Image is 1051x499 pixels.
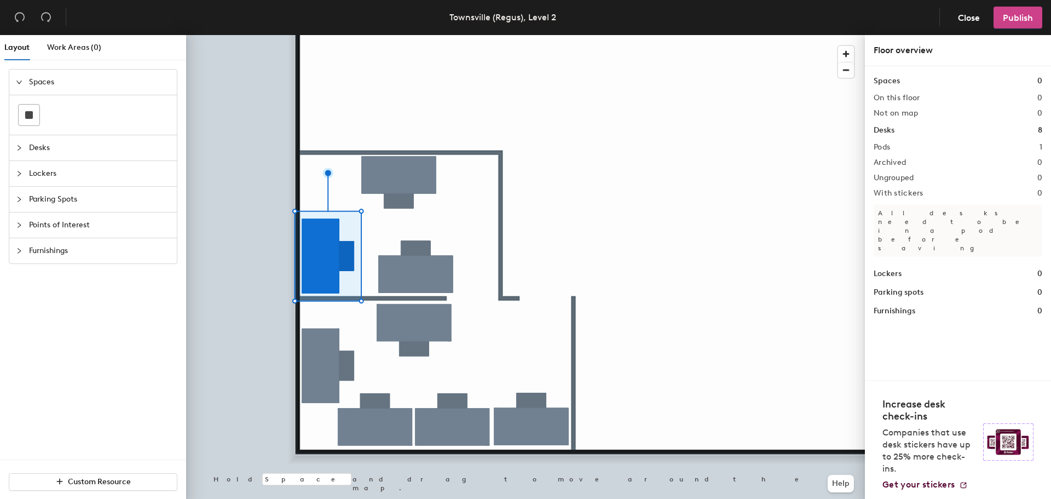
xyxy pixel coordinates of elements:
span: Close [958,13,980,23]
h1: Furnishings [874,305,915,317]
span: collapsed [16,196,22,203]
span: collapsed [16,222,22,228]
div: Townsville (Regus), Level 2 [449,10,556,24]
span: Get your stickers [882,479,955,490]
h2: 0 [1037,94,1042,102]
h2: Ungrouped [874,174,914,182]
h1: Spaces [874,75,900,87]
span: Publish [1003,13,1033,23]
a: Get your stickers [882,479,968,490]
span: collapsed [16,170,22,177]
button: Undo (⌘ + Z) [9,7,31,28]
button: Redo (⌘ + ⇧ + Z) [35,7,57,28]
h1: 0 [1037,305,1042,317]
h2: With stickers [874,189,923,198]
span: Work Areas (0) [47,43,101,52]
span: Lockers [29,161,170,186]
h2: Not on map [874,109,918,118]
span: Desks [29,135,170,160]
button: Help [828,475,854,492]
span: Points of Interest [29,213,170,238]
span: undo [14,12,25,22]
h2: 0 [1037,158,1042,167]
h1: 0 [1037,286,1042,299]
h1: 0 [1037,75,1042,87]
h2: On this floor [874,94,920,102]
h2: 0 [1037,174,1042,182]
button: Custom Resource [9,473,177,491]
img: Sticker logo [983,423,1033,461]
p: All desks need to be in a pod before saving [874,204,1042,257]
p: Companies that use desk stickers have up to 25% more check-ins. [882,427,977,475]
h1: 8 [1038,124,1042,136]
h1: Lockers [874,268,902,280]
h2: Pods [874,143,890,152]
h2: 1 [1040,143,1042,152]
span: expanded [16,79,22,85]
h2: Archived [874,158,906,167]
span: Furnishings [29,238,170,263]
h4: Increase desk check-ins [882,398,977,422]
button: Close [949,7,989,28]
span: collapsed [16,145,22,151]
span: collapsed [16,248,22,254]
h1: 0 [1037,268,1042,280]
h1: Desks [874,124,894,136]
h1: Parking spots [874,286,923,299]
h2: 0 [1037,109,1042,118]
span: Custom Resource [68,477,131,486]
div: Floor overview [874,44,1042,57]
span: Layout [4,43,30,52]
button: Publish [994,7,1042,28]
span: Parking Spots [29,187,170,212]
h2: 0 [1037,189,1042,198]
span: Spaces [29,70,170,95]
